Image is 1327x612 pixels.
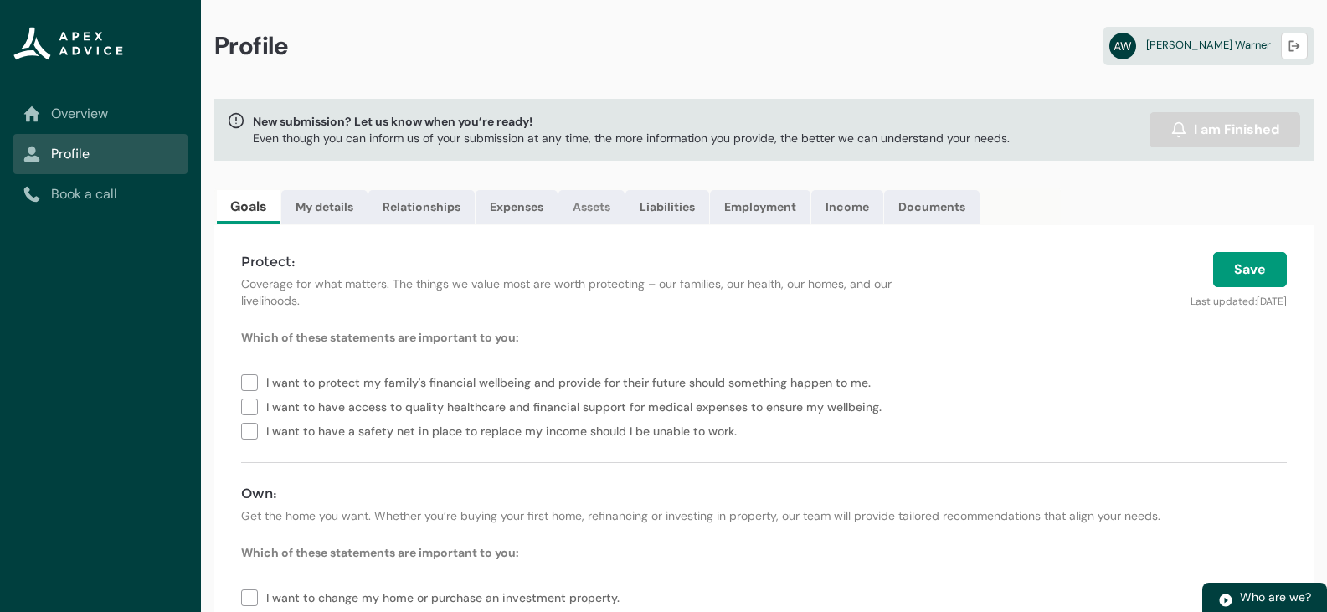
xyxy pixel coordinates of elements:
button: Save [1213,252,1287,287]
p: Which of these statements are important to you: [241,544,1287,561]
span: [PERSON_NAME] Warner [1146,38,1271,52]
img: alarm.svg [1170,121,1187,138]
img: play.svg [1218,593,1233,608]
a: Expenses [476,190,558,224]
span: Profile [214,30,289,62]
abbr: AW [1109,33,1136,59]
span: I want to have access to quality healthcare and financial support for medical expenses to ensure ... [266,393,888,418]
span: I am Finished [1194,120,1279,140]
a: Documents [884,190,980,224]
a: Overview [23,104,177,124]
lightning-formatted-date-time: [DATE] [1257,295,1287,308]
a: Profile [23,144,177,164]
a: AW[PERSON_NAME] Warner [1103,27,1314,65]
button: I am Finished [1150,112,1300,147]
img: Apex Advice Group [13,27,123,60]
span: I want to protect my family's financial wellbeing and provide for their future should something h... [266,369,877,393]
p: Get the home you want. Whether you’re buying your first home, refinancing or investing in propert... [241,507,1287,524]
a: Relationships [368,190,475,224]
p: Even though you can inform us of your submission at any time, the more information you provide, t... [253,130,1010,147]
p: Which of these statements are important to you: [241,329,1287,346]
nav: Sub page [13,94,188,214]
a: Liabilities [625,190,709,224]
a: My details [281,190,368,224]
a: Goals [217,190,280,224]
span: I want to have a safety net in place to replace my income should I be unable to work. [266,418,743,442]
p: Coverage for what matters. The things we value most are worth protecting – our families, our heal... [241,275,932,309]
button: Logout [1281,33,1308,59]
span: Who are we? [1240,589,1311,604]
h4: Protect: [241,252,932,272]
p: Last updated: [952,287,1287,309]
span: I want to change my home or purchase an investment property. [266,584,626,609]
h4: Own: [241,484,1287,504]
span: New submission? Let us know when you’re ready! [253,113,1010,130]
a: Employment [710,190,810,224]
a: Assets [558,190,625,224]
a: Income [811,190,883,224]
a: Book a call [23,184,177,204]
